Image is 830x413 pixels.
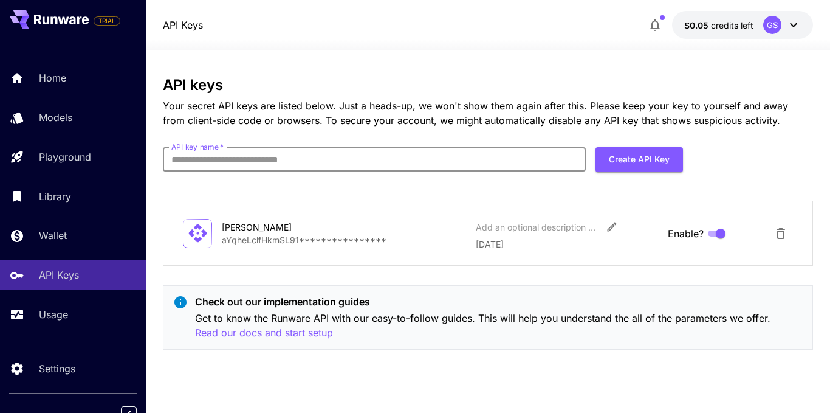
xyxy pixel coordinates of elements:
p: API Keys [39,268,79,282]
p: Home [39,71,66,85]
label: API key name [171,142,224,152]
nav: breadcrumb [163,18,203,32]
div: Add an optional description or comment [476,221,597,234]
span: credits left [711,20,753,30]
p: Settings [39,361,75,376]
p: Playground [39,150,91,164]
p: [DATE] [476,238,658,251]
span: Add your payment card to enable full platform functionality. [94,13,120,28]
p: Models [39,110,72,125]
p: Your secret API keys are listed below. Just a heads-up, we won't show them again after this. Plea... [163,99,813,128]
span: TRIAL [94,16,120,26]
button: Delete API Key [769,221,793,246]
p: Wallet [39,228,67,243]
button: $0.05GS [672,11,813,39]
p: Usage [39,307,68,322]
div: [PERSON_NAME] [222,221,343,234]
button: Read our docs and start setup [195,325,333,341]
button: Edit [601,216,623,238]
p: Library [39,189,71,204]
div: $0.05 [684,19,753,32]
p: Get to know the Runware API with our easy-to-follow guides. This will help you understand the all... [195,311,803,341]
div: GS [763,16,781,34]
h3: API keys [163,77,813,94]
span: $0.05 [684,20,711,30]
p: Check out our implementation guides [195,294,803,309]
span: Enable? [668,226,704,241]
button: Create API Key [595,147,683,172]
a: API Keys [163,18,203,32]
